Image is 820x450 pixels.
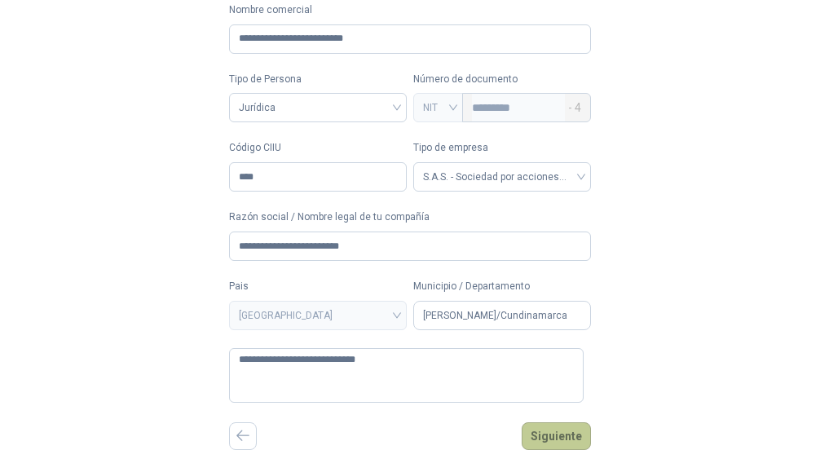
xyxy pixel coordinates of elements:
[229,140,407,156] label: Código CIIU
[229,279,407,294] label: Pais
[413,279,591,294] label: Municipio / Departamento
[423,95,453,120] span: NIT
[239,95,397,120] span: Jurídica
[522,422,591,450] button: Siguiente
[229,210,591,225] label: Razón social / Nombre legal de tu compañía
[413,72,591,87] p: Número de documento
[229,2,591,18] label: Nombre comercial
[423,165,581,189] span: S.A.S. - Sociedad por acciones simplificada
[568,94,581,121] span: - 4
[239,303,397,328] span: COLOMBIA
[413,140,591,156] label: Tipo de empresa
[229,72,407,87] label: Tipo de Persona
